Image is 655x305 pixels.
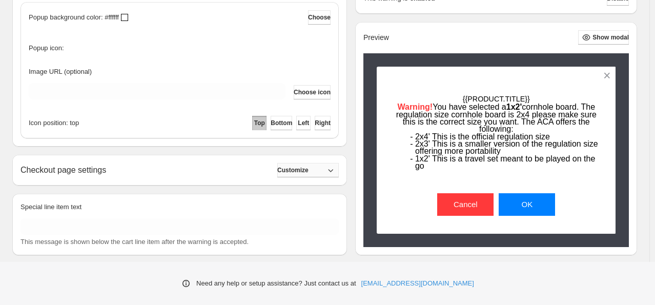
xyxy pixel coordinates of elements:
span: Choose icon [294,88,331,96]
h2: Checkout page settings [21,165,106,175]
h2: Preview [363,33,389,42]
span: Icon position: top [29,118,79,128]
span: Popup icon: [29,43,64,53]
span: Image URL (optional) [29,68,92,75]
span: Top [254,119,265,127]
button: Cancel [437,193,494,216]
span: Customize [277,166,309,174]
button: Show modal [578,30,629,45]
button: Choose [308,10,331,25]
span: This message is shown below the cart line item after the warning is accepted. [21,238,249,246]
li: 2x4' This is the official regulation size [415,133,598,140]
strong: 1x2' [506,103,522,112]
a: [EMAIL_ADDRESS][DOMAIN_NAME] [361,278,474,289]
span: Show modal [592,33,629,42]
span: Bottom [271,119,292,127]
li: 1x2' This is a travel set meant to be played on the go [415,155,598,170]
button: Bottom [271,116,292,130]
li: 2x3' This is a smaller version of the regulation size offering more portability [415,140,598,155]
button: Right [315,116,331,130]
span: Special line item text [21,203,81,211]
span: Right [315,119,331,127]
span: Left [298,119,309,127]
strong: Warning! [397,103,433,112]
p: You have selected a cornhole board. The regulation size cornhole board is 2x4 please make sure th... [395,104,598,133]
p: Popup background color: #ffffff [29,12,119,23]
button: OK [499,193,555,216]
button: Top [252,116,267,130]
button: Customize [277,163,339,177]
h2: {{product.title}} [395,95,598,104]
button: Choose icon [294,85,331,99]
button: Left [296,116,311,130]
span: Choose [308,13,331,22]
